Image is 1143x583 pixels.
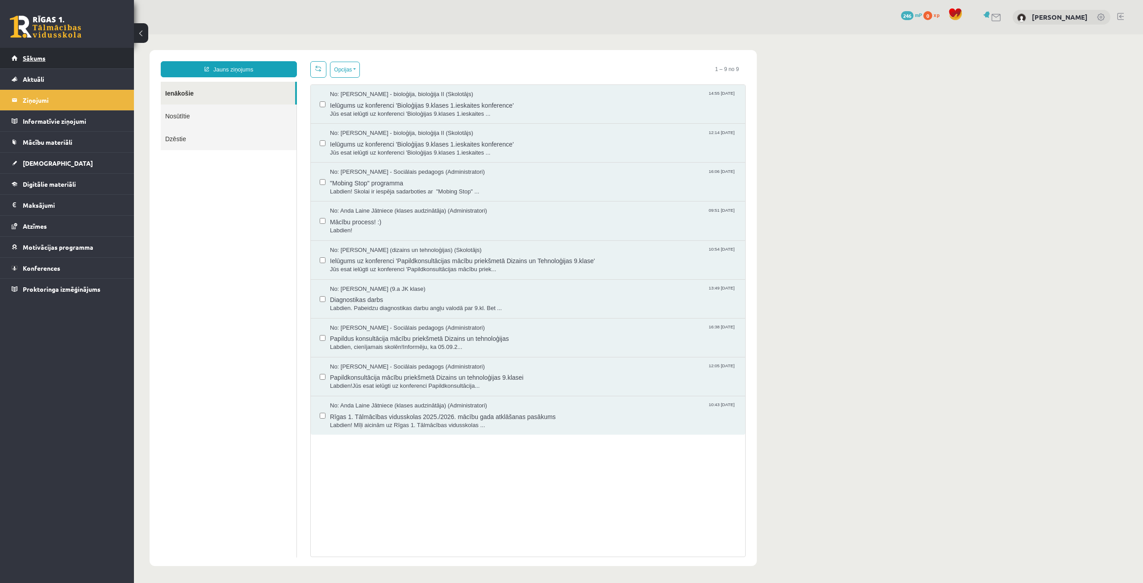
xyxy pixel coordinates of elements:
span: 09:51 [DATE] [573,172,602,179]
span: No: [PERSON_NAME] - Sociālais pedagogs (Administratori) [196,328,351,337]
span: 16:38 [DATE] [573,289,602,296]
span: Jūs esat ielūgti uz konferenci 'Papildkonsultācijas mācību priek... [196,231,602,239]
a: [DEMOGRAPHIC_DATA] [12,153,123,173]
a: Mācību materiāli [12,132,123,152]
a: Ienākošie [27,47,161,70]
span: Motivācijas programma [23,243,93,251]
a: No: [PERSON_NAME] (9.a JK klase) 13:49 [DATE] Diagnostikas darbs Labdien. Pabeidzu diagnostikas d... [196,251,602,278]
span: Mācību process! :) [196,181,602,192]
span: xp [934,11,939,18]
span: Labdien!Jūs esat ielūgti uz konferenci Papildkonsultācija... [196,348,602,356]
a: 246 mP [901,11,922,18]
a: Digitālie materiāli [12,174,123,194]
span: No: [PERSON_NAME] - bioloģija, bioloģija II (Skolotājs) [196,56,339,64]
a: No: [PERSON_NAME] - Sociālais pedagogs (Administratori) 16:38 [DATE] Papildus konsultācija mācību... [196,289,602,317]
span: Labdien, cienījamais skolēn!Informēju, ka 05.09.2... [196,309,602,317]
a: Motivācijas programma [12,237,123,257]
span: Proktoringa izmēģinājums [23,285,100,293]
span: Ielūgums uz konferenci 'Bioloģijas 9.klases 1.ieskaites konference' [196,64,602,75]
span: No: [PERSON_NAME] (9.a JK klase) [196,251,292,259]
span: Jūs esat ielūgti uz konferenci 'Bioloģijas 9.klases 1.ieskaites ... [196,114,602,123]
span: 10:54 [DATE] [573,212,602,218]
span: 12:14 [DATE] [573,95,602,101]
a: Maksājumi [12,195,123,215]
a: 0 xp [923,11,944,18]
span: Jūs esat ielūgti uz konferenci 'Bioloģijas 9.klases 1.ieskaites ... [196,75,602,84]
a: Sākums [12,48,123,68]
span: 1 – 9 no 9 [575,27,612,43]
span: Sākums [23,54,46,62]
legend: Ziņojumi [23,90,123,110]
span: 14:55 [DATE] [573,56,602,63]
span: No: Anda Laine Jātniece (klases audzinātāja) (Administratori) [196,367,353,376]
a: Nosūtītie [27,70,163,93]
span: Papildus konsultācija mācību priekšmetā Dizains un tehnoloģijas [196,298,602,309]
a: No: [PERSON_NAME] (dizains un tehnoloģijas) (Skolotājs) 10:54 [DATE] Ielūgums uz konferenci 'Papi... [196,212,602,239]
img: Alekss Kozlovskis [1017,13,1026,22]
span: "Mobing Stop" programma [196,142,602,153]
span: Labdien! [196,192,602,201]
a: Informatīvie ziņojumi [12,111,123,131]
span: 246 [901,11,914,20]
span: 12:05 [DATE] [573,328,602,335]
span: Digitālie materiāli [23,180,76,188]
a: Aktuāli [12,69,123,89]
a: No: [PERSON_NAME] - bioloģija, bioloģija II (Skolotājs) 12:14 [DATE] Ielūgums uz konferenci 'Biol... [196,95,602,122]
legend: Informatīvie ziņojumi [23,111,123,131]
a: No: [PERSON_NAME] - Sociālais pedagogs (Administratori) 16:06 [DATE] "Mobing Stop" programma Labd... [196,134,602,161]
span: Mācību materiāli [23,138,72,146]
a: Ziņojumi [12,90,123,110]
a: Atzīmes [12,216,123,236]
a: Proktoringa izmēģinājums [12,279,123,299]
span: No: [PERSON_NAME] - Sociālais pedagogs (Administratori) [196,289,351,298]
span: [DEMOGRAPHIC_DATA] [23,159,93,167]
legend: Maksājumi [23,195,123,215]
span: Aktuāli [23,75,44,83]
span: No: [PERSON_NAME] - bioloģija, bioloģija II (Skolotājs) [196,95,339,103]
span: 0 [923,11,932,20]
span: Ielūgums uz konferenci 'Bioloģijas 9.klases 1.ieskaites konference' [196,103,602,114]
a: Jauns ziņojums [27,27,163,43]
span: No: Anda Laine Jātniece (klases audzinātāja) (Administratori) [196,172,353,181]
span: mP [915,11,922,18]
span: 10:43 [DATE] [573,367,602,374]
a: No: Anda Laine Jātniece (klases audzinātāja) (Administratori) 09:51 [DATE] Mācību process! :) Lab... [196,172,602,200]
a: [PERSON_NAME] [1032,13,1088,21]
span: Konferences [23,264,60,272]
span: Ielūgums uz konferenci 'Papildkonsultācijas mācību priekšmetā Dizains un Tehnoloģijas 9.klase' [196,220,602,231]
span: No: [PERSON_NAME] - Sociālais pedagogs (Administratori) [196,134,351,142]
button: Opcijas [196,27,226,43]
span: No: [PERSON_NAME] (dizains un tehnoloģijas) (Skolotājs) [196,212,348,220]
a: Rīgas 1. Tālmācības vidusskola [10,16,81,38]
a: No: Anda Laine Jātniece (klases audzinātāja) (Administratori) 10:43 [DATE] Rīgas 1. Tālmācības vi... [196,367,602,395]
a: Dzēstie [27,93,163,116]
span: Labdien. Pabeidzu diagnostikas darbu angļu valodā par 9.kl. Bet ... [196,270,602,278]
span: Papildkonsultācija mācību priekšmetā Dizains un tehnoloģijas 9.klasei [196,336,602,348]
a: Konferences [12,258,123,278]
span: Rīgas 1. Tālmācības vidusskolas 2025./2026. mācību gada atklāšanas pasākums [196,376,602,387]
span: 16:06 [DATE] [573,134,602,140]
span: Labdien! Mīļi aicinām uz Rīgas 1. Tālmācības vidusskolas ... [196,387,602,395]
span: Labdien! Skolai ir iespēja sadarboties ar "Mobing Stop" ... [196,153,602,162]
a: No: [PERSON_NAME] - bioloģija, bioloģija II (Skolotājs) 14:55 [DATE] Ielūgums uz konferenci 'Biol... [196,56,602,84]
a: No: [PERSON_NAME] - Sociālais pedagogs (Administratori) 12:05 [DATE] Papildkonsultācija mācību pr... [196,328,602,356]
span: 13:49 [DATE] [573,251,602,257]
span: Atzīmes [23,222,47,230]
span: Diagnostikas darbs [196,259,602,270]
